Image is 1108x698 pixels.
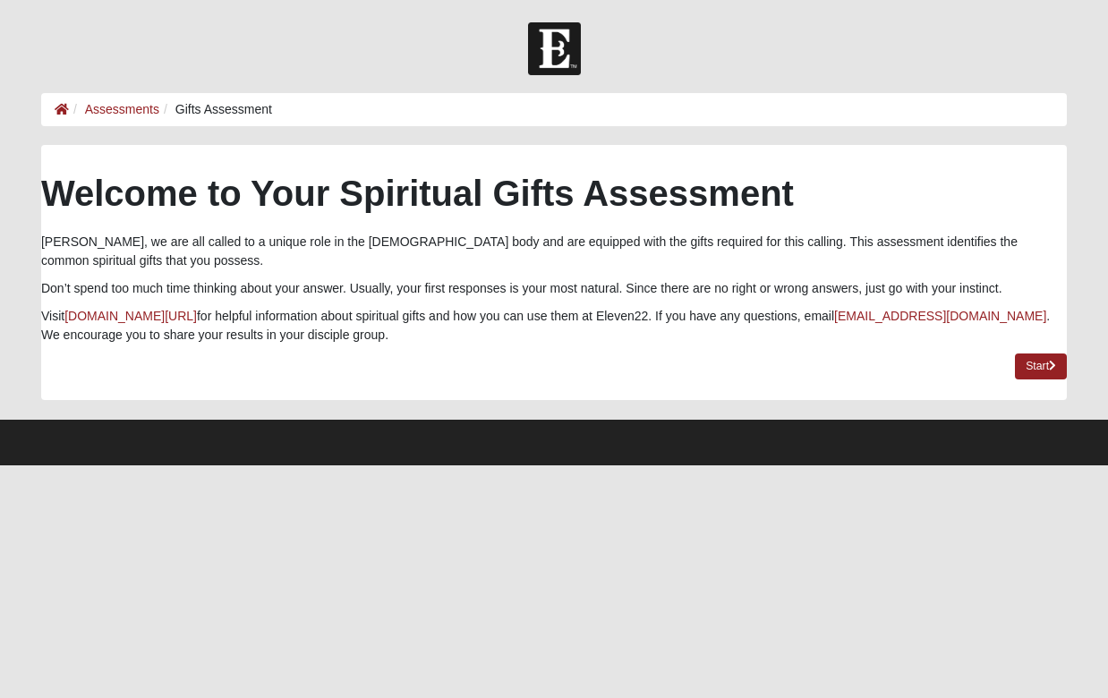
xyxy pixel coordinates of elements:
p: [PERSON_NAME], we are all called to a unique role in the [DEMOGRAPHIC_DATA] body and are equipped... [41,233,1067,270]
p: Visit for helpful information about spiritual gifts and how you can use them at Eleven22. If you ... [41,307,1067,345]
a: [DOMAIN_NAME][URL] [64,309,197,323]
img: Church of Eleven22 Logo [528,22,581,75]
p: Don’t spend too much time thinking about your answer. Usually, your first responses is your most ... [41,279,1067,298]
a: Assessments [85,102,159,116]
li: Gifts Assessment [159,100,272,119]
a: Start [1015,353,1067,379]
a: [EMAIL_ADDRESS][DOMAIN_NAME] [834,309,1046,323]
h2: Welcome to Your Spiritual Gifts Assessment [41,172,1067,215]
